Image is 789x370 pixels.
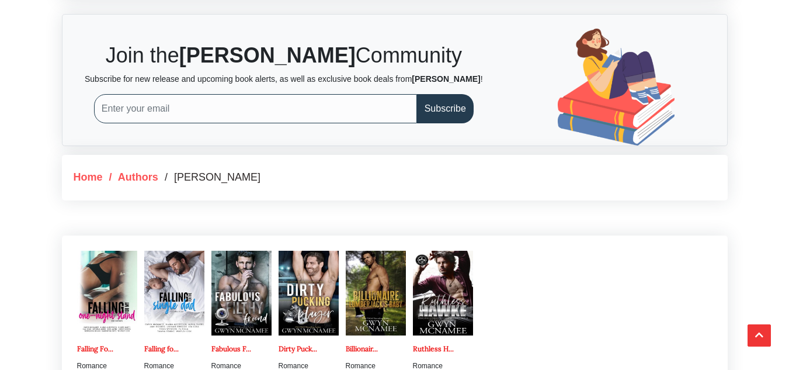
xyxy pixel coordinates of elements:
span: / [PERSON_NAME] [165,171,260,183]
button: Subscribe [417,94,474,123]
p: Subscribe for new release and upcoming book alerts, as well as exclusive book deals from ! [71,73,497,85]
h2: Ruthless Hawke [413,345,473,353]
a: Falling fo... [144,344,179,353]
img: Billionaire Lumberjack's Baby [346,251,406,336]
img: girl reading book [558,15,675,145]
a: Falling Fo... [77,344,113,353]
input: Enter your email [94,94,417,123]
a: / Authors [109,171,158,183]
img: Fabulous Filthy Friend [211,251,272,336]
a: Home [74,171,103,183]
a: Billionair... [346,344,378,353]
img: Ruthless Hawke [413,251,473,336]
h2: Billionaire Lumberjack's Baby [346,345,406,353]
button: Scroll Top [748,324,771,347]
b: [PERSON_NAME] [412,74,480,84]
img: Dirty Pucking Player [279,251,339,336]
h2: Falling For My One-Night Stand Collection [77,345,137,353]
a: Dirty Puck... [279,344,317,353]
a: Fabulous F... [211,344,251,353]
img: Falling For My One-Night Stand Collection [77,251,137,336]
h2: Fabulous Filthy Friend [211,345,272,353]
img: Falling for the Single Dad Collection [144,251,204,336]
h2: Dirty Pucking Player [279,345,339,353]
h2: Join the Community [71,43,497,68]
b: [PERSON_NAME] [179,43,356,67]
h2: Falling for the Single Dad Collection [144,345,204,353]
a: Ruthless H... [413,344,454,353]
